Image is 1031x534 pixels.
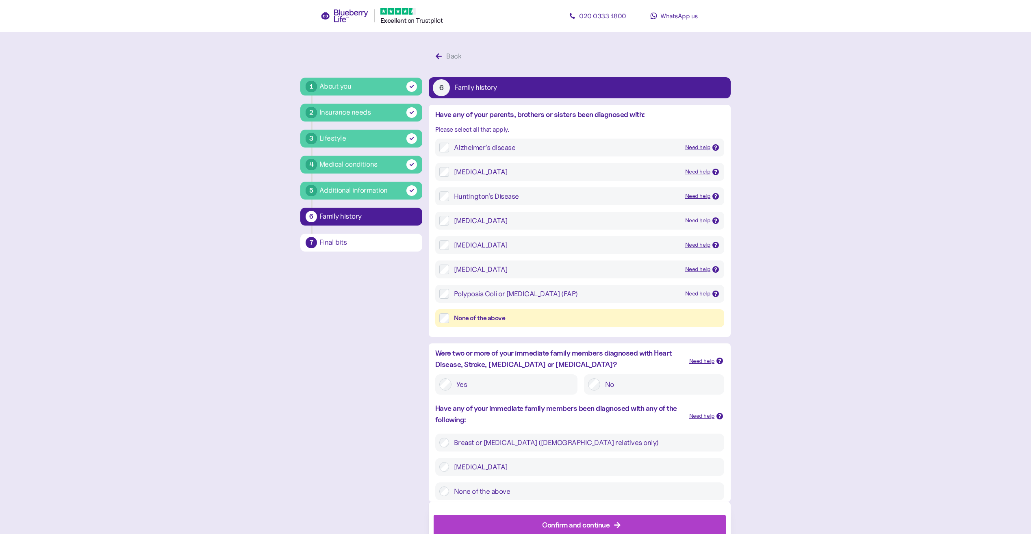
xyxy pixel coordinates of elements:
[306,185,317,196] div: 5
[685,143,711,152] div: Need help
[435,124,724,135] div: Please select all that apply.
[300,104,422,122] button: 2Insurance needs
[451,378,573,391] label: Yes
[454,167,679,177] div: [MEDICAL_DATA]
[600,378,720,391] label: No
[454,265,679,274] div: [MEDICAL_DATA]
[660,12,698,20] span: WhatsApp us
[319,159,378,170] div: Medical conditions
[685,167,711,176] div: Need help
[454,143,679,152] div: Alzheimer’s disease
[449,438,720,447] label: Breast or [MEDICAL_DATA] ([DEMOGRAPHIC_DATA] relatives only)
[454,191,679,201] div: Huntington’s Disease
[300,234,422,252] button: 7Final bits
[306,159,317,170] div: 4
[429,48,471,65] button: Back
[454,289,679,299] div: Polyposis Coli or [MEDICAL_DATA] (FAP)
[689,357,715,366] div: Need help
[300,208,422,226] button: 6Family history
[306,107,317,118] div: 2
[380,17,408,24] span: Excellent ️
[446,51,461,62] div: Back
[433,79,450,96] div: 6
[454,313,720,323] div: None of the above
[319,185,388,196] div: Additional information
[319,81,352,92] div: About you
[306,81,317,92] div: 1
[306,237,317,248] div: 7
[306,133,317,144] div: 3
[319,213,417,220] div: Family history
[306,211,317,222] div: 6
[685,289,711,298] div: Need help
[300,78,422,96] button: 1About you
[449,486,720,496] label: None of the above
[319,133,346,144] div: Lifestyle
[300,130,422,148] button: 3Lifestyle
[300,156,422,174] button: 4Medical conditions
[454,240,679,250] div: [MEDICAL_DATA]
[561,8,634,24] a: 020 0333 1800
[408,16,443,24] span: on Trustpilot
[685,265,711,274] div: Need help
[689,412,715,421] div: Need help
[429,77,731,98] button: 6Family history
[455,84,497,91] div: Family history
[435,109,724,120] div: Have any of your parents, brothers or sisters been diagnosed with:
[542,519,610,530] div: Confirm and continue
[300,182,422,200] button: 5Additional information
[685,216,711,225] div: Need help
[579,12,626,20] span: 020 0333 1800
[454,216,679,226] div: [MEDICAL_DATA]
[638,8,711,24] a: WhatsApp us
[685,192,711,201] div: Need help
[449,462,720,472] label: [MEDICAL_DATA]
[435,403,683,425] div: Have any of your immediate family members been diagnosed with any of the following:
[435,347,683,370] div: Were two or more of your immediate family members diagnosed with Heart Disease, Stroke, [MEDICAL_...
[319,239,417,246] div: Final bits
[319,107,371,118] div: Insurance needs
[685,241,711,250] div: Need help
